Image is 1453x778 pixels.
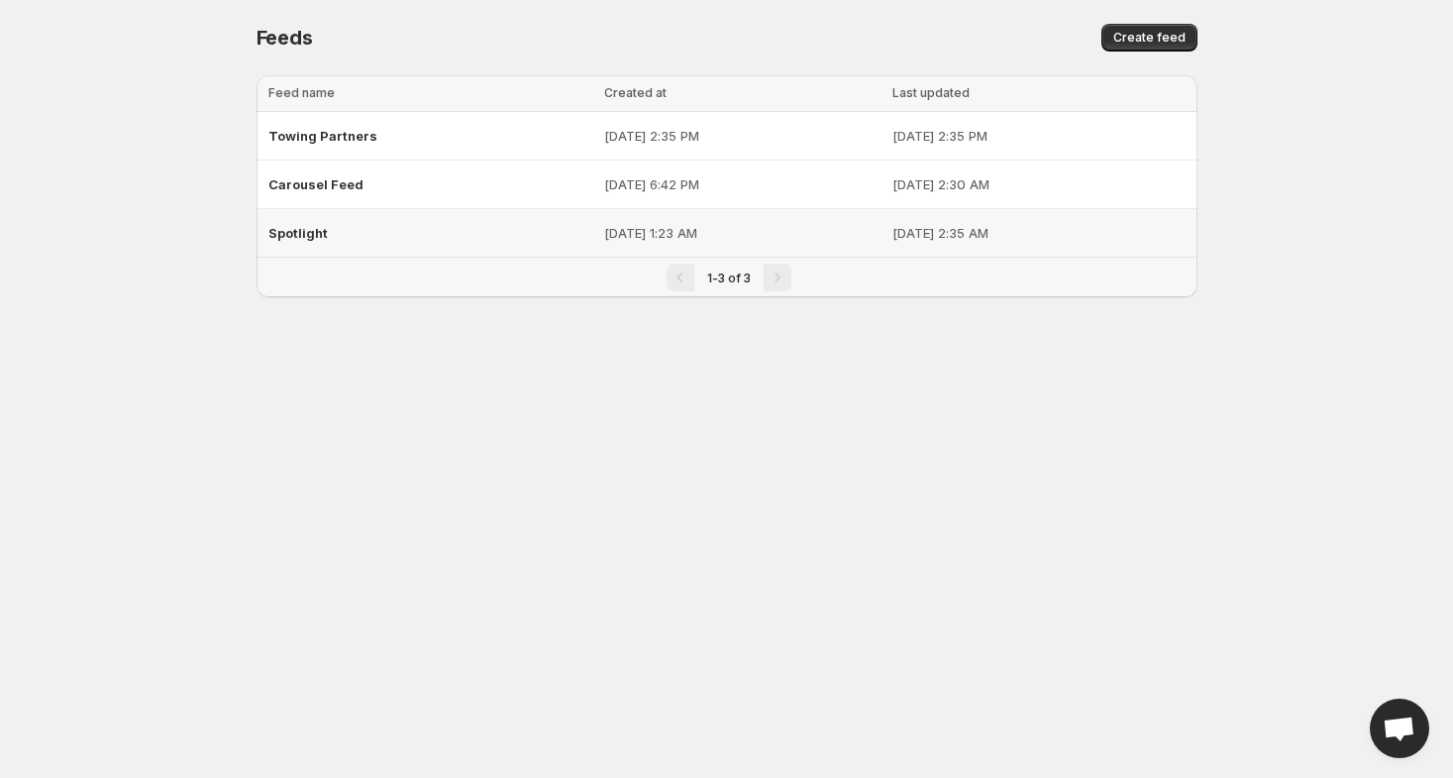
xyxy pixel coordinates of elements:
div: Open chat [1370,699,1429,758]
span: Create feed [1113,30,1186,46]
p: [DATE] 2:35 AM [892,223,1185,243]
span: Created at [604,85,667,100]
nav: Pagination [257,257,1197,297]
span: Spotlight [268,225,328,241]
p: [DATE] 2:35 PM [604,126,881,146]
button: Create feed [1101,24,1197,52]
span: Carousel Feed [268,176,363,192]
p: [DATE] 2:30 AM [892,174,1185,194]
p: [DATE] 6:42 PM [604,174,881,194]
span: Feeds [257,26,313,50]
span: Feed name [268,85,335,100]
span: 1-3 of 3 [707,271,751,285]
p: [DATE] 1:23 AM [604,223,881,243]
span: Last updated [892,85,970,100]
p: [DATE] 2:35 PM [892,126,1185,146]
span: Towing Partners [268,128,377,144]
